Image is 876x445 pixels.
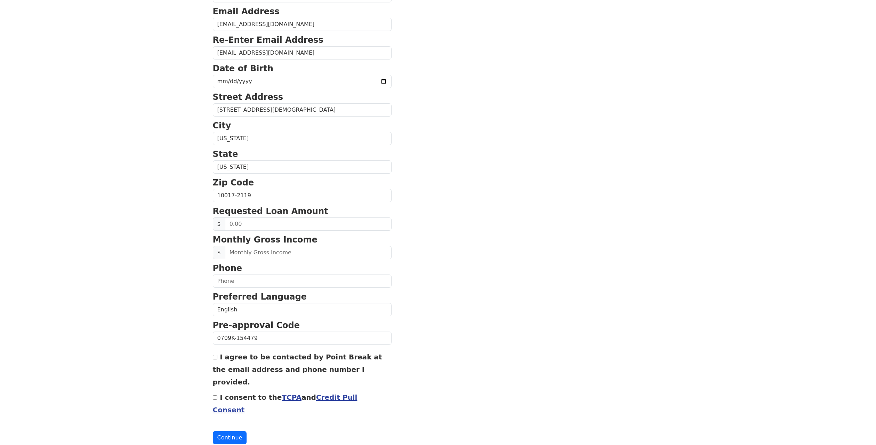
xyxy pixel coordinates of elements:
[213,64,273,73] strong: Date of Birth
[213,206,328,216] strong: Requested Loan Amount
[213,263,242,273] strong: Phone
[213,121,231,130] strong: City
[213,92,283,102] strong: Street Address
[213,149,238,159] strong: State
[213,246,225,259] span: $
[213,178,254,188] strong: Zip Code
[213,353,382,386] label: I agree to be contacted by Point Break at the email address and phone number I provided.
[213,46,392,59] input: Re-Enter Email Address
[213,292,307,302] strong: Preferred Language
[213,132,392,145] input: City
[213,103,392,117] input: Street Address
[213,431,247,444] button: Continue
[213,393,357,414] label: I consent to the and
[213,189,392,202] input: Zip Code
[213,275,392,288] input: Phone
[213,233,392,246] p: Monthly Gross Income
[225,217,392,231] input: 0.00
[282,393,302,402] a: TCPA
[213,7,280,16] strong: Email Address
[213,332,392,345] input: Pre-approval Code
[213,18,392,31] input: Email Address
[213,35,323,45] strong: Re-Enter Email Address
[213,217,225,231] span: $
[225,246,392,259] input: Monthly Gross Income
[213,320,300,330] strong: Pre-approval Code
